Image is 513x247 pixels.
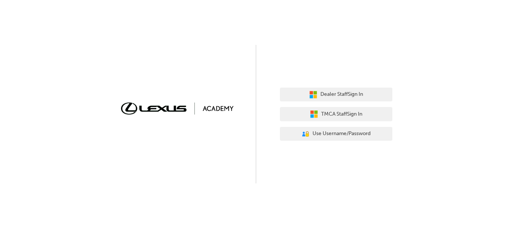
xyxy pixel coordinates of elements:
[121,103,233,114] img: Trak
[280,127,392,141] button: Use Username/Password
[313,129,371,138] span: Use Username/Password
[280,107,392,121] button: TMCA StaffSign In
[280,88,392,102] button: Dealer StaffSign In
[320,90,363,99] span: Dealer Staff Sign In
[321,110,362,119] span: TMCA Staff Sign In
